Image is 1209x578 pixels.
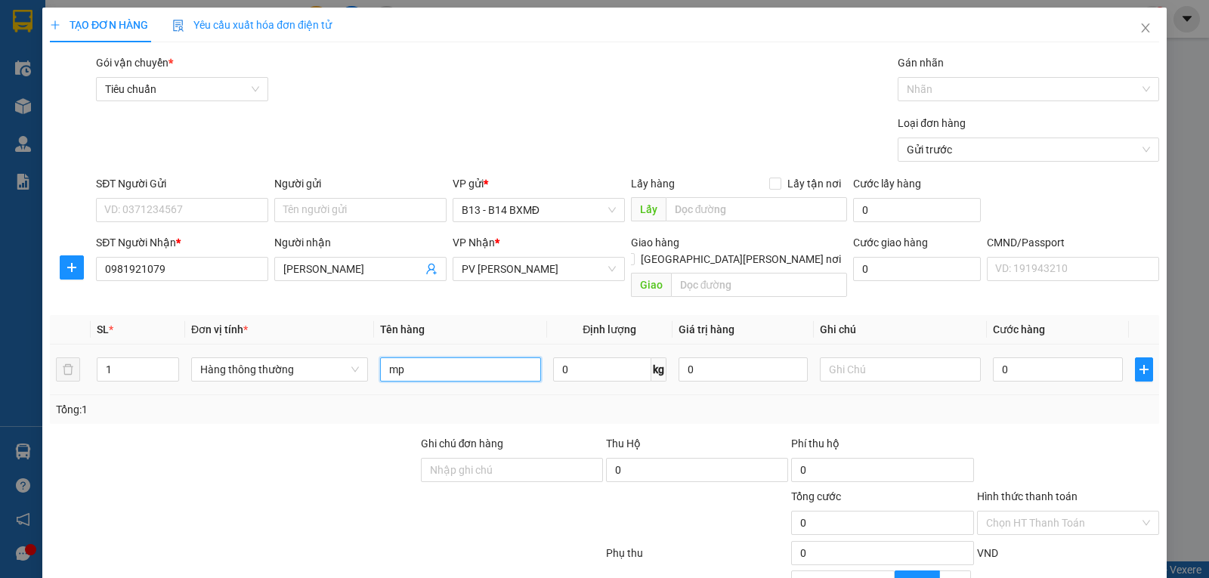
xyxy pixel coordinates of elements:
button: plus [60,255,84,280]
span: SL [97,323,109,335]
span: Lấy [631,197,666,221]
span: Gói vận chuyển [96,57,173,69]
input: Ghi chú đơn hàng [421,458,603,482]
div: Người nhận [274,234,447,251]
span: Đơn vị tính [191,323,248,335]
span: Gửi trước [907,138,1150,161]
span: Giá trị hàng [679,323,734,335]
span: kg [651,357,666,382]
th: Ghi chú [814,315,987,345]
span: VP Nhận [453,236,495,249]
div: Phí thu hộ [791,435,973,458]
input: VD: Bàn, Ghế [380,357,541,382]
span: [GEOGRAPHIC_DATA][PERSON_NAME] nơi [635,251,847,267]
input: Cước giao hàng [853,257,981,281]
input: Dọc đường [671,273,848,297]
span: user-add [425,263,438,275]
span: Tổng cước [791,490,841,502]
span: Lấy tận nơi [781,175,847,192]
span: Thu Hộ [606,437,641,450]
input: Dọc đường [666,197,848,221]
button: delete [56,357,80,382]
span: Hàng thông thường [200,358,359,381]
span: Tiêu chuẩn [105,78,259,100]
span: Giao [631,273,671,297]
span: Giao hàng [631,236,679,249]
span: plus [1136,363,1152,376]
span: plus [60,261,83,274]
input: Ghi Chú [820,357,981,382]
div: CMND/Passport [987,234,1159,251]
div: VP gửi [453,175,625,192]
label: Hình thức thanh toán [977,490,1078,502]
span: Tên hàng [380,323,425,335]
div: Phụ thu [604,545,790,571]
span: PV Gia Nghĩa [462,258,616,280]
span: Định lượng [583,323,636,335]
span: Yêu cầu xuất hóa đơn điện tử [172,19,332,31]
span: VND [977,547,998,559]
span: Cước hàng [993,323,1045,335]
div: SĐT Người Gửi [96,175,268,192]
span: B13 - B14 BXMĐ [462,199,616,221]
input: 0 [679,357,808,382]
label: Cước lấy hàng [853,178,921,190]
button: Close [1124,8,1167,50]
label: Loại đơn hàng [898,117,966,129]
img: icon [172,20,184,32]
div: Tổng: 1 [56,401,468,418]
label: Gán nhãn [898,57,944,69]
label: Ghi chú đơn hàng [421,437,504,450]
span: Lấy hàng [631,178,675,190]
label: Cước giao hàng [853,236,928,249]
button: plus [1135,357,1153,382]
span: TẠO ĐƠN HÀNG [50,19,148,31]
span: plus [50,20,60,30]
input: Cước lấy hàng [853,198,981,222]
span: close [1139,22,1152,34]
div: SĐT Người Nhận [96,234,268,251]
div: Người gửi [274,175,447,192]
